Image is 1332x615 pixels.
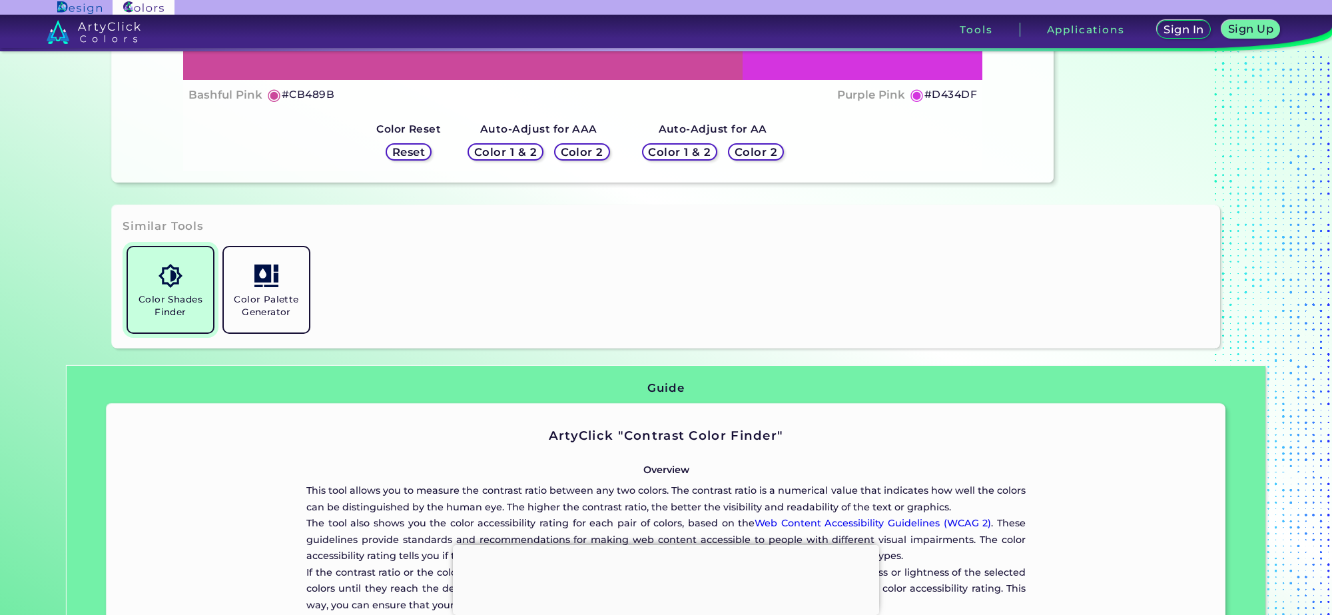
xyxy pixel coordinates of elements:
h5: Sign Up [1230,24,1272,34]
p: This tool allows you to measure the contrast ratio between any two colors. The contrast ratio is ... [306,482,1026,515]
h3: Tools [960,25,992,35]
img: logo_artyclick_colors_white.svg [47,20,141,44]
h5: Color 2 [562,147,601,157]
h4: Purple Pink [837,85,905,105]
h5: Color 1 & 2 [477,147,535,157]
a: Sign In [1159,21,1209,38]
h3: Guide [647,380,684,396]
p: Overview [306,462,1026,478]
p: If the contrast ratio or the color accessibility rating is too low, you can use the action button... [306,564,1026,613]
h5: ◉ [910,87,924,103]
h5: Color 1 & 2 [651,147,709,157]
h5: #CB489B [282,86,334,103]
h2: ArtyClick "Contrast Color Finder" [306,427,1026,444]
h5: Sign In [1165,25,1203,35]
a: Web Content Accessibility Guidelines (WCAG 2) [755,517,991,529]
h5: Color Shades Finder [133,293,208,318]
h5: #D434DF [924,86,977,103]
h3: Applications [1047,25,1125,35]
a: Color Palette Generator [218,242,314,338]
img: ArtyClick Design logo [57,1,102,14]
a: Sign Up [1224,21,1278,38]
h5: Color 2 [736,147,775,157]
img: icon_col_pal_col.svg [254,264,278,287]
h5: ◉ [267,87,282,103]
h5: Reset [394,147,424,157]
p: The tool also shows you the color accessibility rating for each pair of colors, based on the . Th... [306,515,1026,564]
strong: Auto-Adjust for AAA [480,123,597,135]
h3: Similar Tools [123,219,204,235]
strong: Color Reset [376,123,441,135]
strong: Auto-Adjust for AA [659,123,767,135]
h5: Color Palette Generator [229,293,304,318]
iframe: Advertisement [453,545,879,612]
h4: Bashful Pink [188,85,262,105]
img: icon_color_shades.svg [159,264,182,287]
a: Color Shades Finder [123,242,218,338]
